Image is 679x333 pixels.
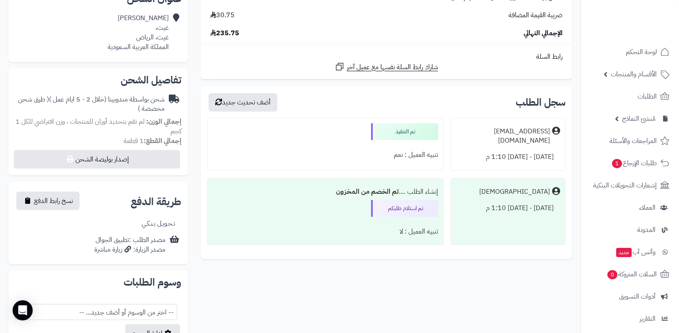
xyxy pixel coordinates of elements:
span: جديد [616,248,632,257]
a: التقارير [586,309,674,329]
button: نسخ رابط الدفع [16,192,80,210]
span: المدونة [637,224,656,236]
a: لوحة التحكم [586,42,674,62]
span: العملاء [639,202,656,213]
div: مصدر الزيارة: زيارة مباشرة [94,245,165,255]
h3: سجل الطلب [516,97,565,107]
strong: إجمالي القطع: [144,136,181,146]
span: وآتس آب [615,246,656,258]
small: 1 قطعة [124,136,181,146]
div: مصدر الطلب :تطبيق الجوال [94,235,165,255]
span: السلات المتروكة [607,268,657,280]
span: المراجعات والأسئلة [609,135,657,147]
span: 30.75 [210,10,235,20]
span: الطلبات [638,91,657,102]
span: لم تقم بتحديد أوزان للمنتجات ، وزن افتراضي للكل 1 كجم [15,117,181,136]
div: [DATE] - [DATE] 1:10 م [456,149,560,165]
div: تنبيه العميل : نعم [213,147,439,163]
div: شحن بواسطة مندوبينا (خلال 2 - 5 ايام عمل ) [15,95,165,114]
a: العملاء [586,198,674,218]
a: طلبات الإرجاع1 [586,153,674,173]
span: 1 [612,159,622,169]
div: [EMAIL_ADDRESS][DOMAIN_NAME] [456,127,550,146]
span: 0 [607,270,618,280]
span: التقارير [640,313,656,325]
div: تـحـويـل بـنـكـي [142,219,175,229]
span: -- اختر من الوسوم أو أضف جديد... -- [15,304,177,320]
a: شارك رابط السلة نفسها مع عميل آخر [335,62,438,72]
span: الأقسام والمنتجات [611,68,657,80]
a: السلات المتروكة0 [586,264,674,284]
a: أدوات التسويق [586,286,674,307]
span: نسخ رابط الدفع [34,196,73,206]
div: إنشاء الطلب .... [213,184,439,200]
div: تنبيه العميل : لا [213,224,439,240]
a: الطلبات [586,86,674,107]
a: المدونة [586,220,674,240]
b: تم الخصم من المخزون [336,187,399,197]
div: [PERSON_NAME] غيث، غيث، الرياض المملكة العربية السعودية [108,13,169,52]
button: إصدار بوليصة الشحن [14,150,180,169]
a: إشعارات التحويلات البنكية [586,175,674,195]
strong: إجمالي الوزن: [146,117,181,127]
span: شارك رابط السلة نفسها مع عميل آخر [347,62,438,72]
span: ضريبة القيمة المضافة [509,10,563,20]
h2: تفاصيل الشحن [15,75,181,85]
a: المراجعات والأسئلة [586,131,674,151]
div: [DEMOGRAPHIC_DATA] [479,187,550,197]
div: تم استلام طلبكم [371,200,438,217]
span: الإجمالي النهائي [524,29,563,38]
span: طلبات الإرجاع [611,157,657,169]
div: رابط السلة [204,52,569,62]
a: وآتس آبجديد [586,242,674,262]
div: [DATE] - [DATE] 1:10 م [456,200,560,216]
h2: وسوم الطلبات [15,277,181,287]
button: أضف تحديث جديد [209,93,277,112]
span: لوحة التحكم [626,46,657,58]
img: logo-2.png [622,18,671,36]
h2: طريقة الدفع [131,197,181,207]
span: أدوات التسويق [619,291,656,302]
span: 235.75 [210,29,239,38]
div: Open Intercom Messenger [13,300,33,320]
span: ( طرق شحن مخصصة ) [18,94,165,114]
span: مُنشئ النماذج [622,113,656,125]
span: إشعارات التحويلات البنكية [593,180,657,191]
div: تم التنفيذ [371,123,438,140]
